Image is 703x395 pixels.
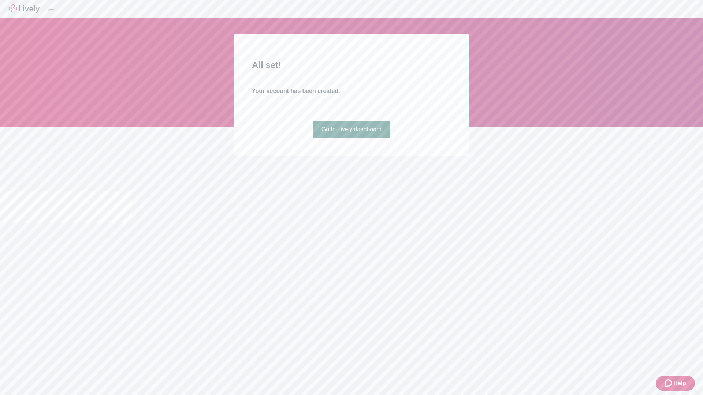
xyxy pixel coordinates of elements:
[665,379,673,388] svg: Zendesk support icon
[673,379,686,388] span: Help
[9,4,40,13] img: Lively
[48,9,54,11] button: Log out
[252,87,451,95] h4: Your account has been created.
[656,376,695,391] button: Zendesk support iconHelp
[313,121,391,138] a: Go to Lively dashboard
[252,59,451,72] h2: All set!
